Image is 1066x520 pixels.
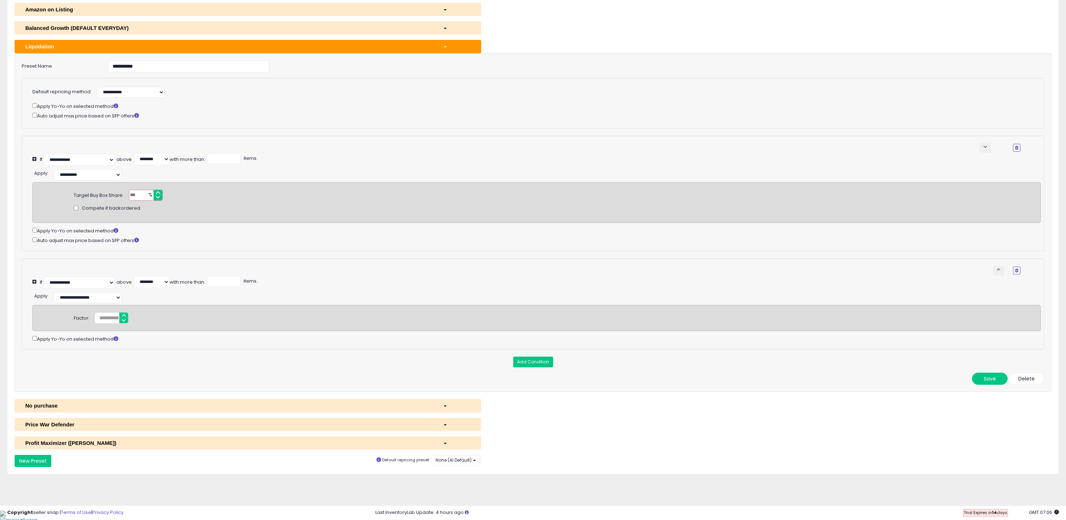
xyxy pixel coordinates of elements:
div: Price War Defender [20,421,438,428]
span: items. [243,278,258,284]
div: with more than: [170,156,205,163]
button: No purchase [15,399,481,412]
button: Price War Defender [15,418,481,431]
button: Add Condition [513,357,553,367]
div: above [116,279,132,286]
div: above [116,156,132,163]
div: Apply Yo-Yo on selected method [32,226,1041,235]
button: None (AI Default) [431,455,480,465]
button: Delete [1009,373,1044,385]
span: keyboard_arrow_up [995,266,1002,273]
label: Default repricing method: [32,89,92,95]
span: keyboard_arrow_down [982,143,989,150]
div: : [34,168,48,177]
span: Apply [34,293,47,299]
div: Liquidation [20,43,438,50]
div: Apply Yo-Yo on selected method [32,335,1041,343]
button: keyboard_arrow_down [980,143,991,153]
div: with more than: [170,279,205,286]
div: : [34,290,48,300]
div: No purchase [20,402,438,409]
span: items. [243,155,258,162]
div: Factor: [74,312,89,322]
div: Amazon on Listing [20,6,438,13]
button: keyboard_arrow_up [993,266,1004,275]
label: Preset Name [16,61,103,70]
button: Profit Maximizer ([PERSON_NAME]) [15,436,481,450]
div: Balanced Growth (DEFAULT EVERYDAY) [20,24,438,32]
div: Profit Maximizer ([PERSON_NAME]) [20,439,438,447]
i: Remove Condition [1015,268,1018,273]
div: Target Buy Box Share: [74,190,124,199]
i: Remove Condition [1015,146,1018,150]
span: % [144,190,156,201]
div: Auto adjust max price based on SFP offers [32,111,1020,120]
button: Liquidation [15,40,481,53]
span: Compete if backordered [82,205,140,212]
button: Save [972,373,1008,385]
div: Apply Yo-Yo on selected method [32,102,1020,110]
button: Balanced Growth (DEFAULT EVERYDAY) [15,21,481,35]
span: None (AI Default) [436,457,472,463]
span: Apply [34,170,47,177]
button: Amazon on Listing [15,3,481,16]
button: New Preset [15,455,51,467]
div: Auto adjust max price based on SFP offers [32,236,1041,244]
small: Default repricing preset: [382,457,430,463]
